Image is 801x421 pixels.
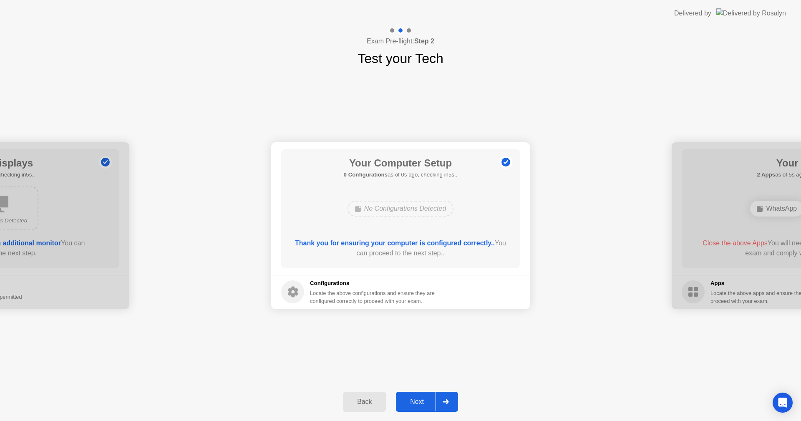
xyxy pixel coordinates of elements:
div: You can proceed to the next step.. [293,238,508,258]
div: Next [398,398,436,406]
div: Back [345,398,383,406]
div: Locate the above configurations and ensure they are configured correctly to proceed with your exam. [310,289,436,305]
h5: Configurations [310,279,436,287]
div: Open Intercom Messenger [773,393,793,413]
b: Step 2 [414,38,434,45]
b: 0 Configurations [344,171,388,178]
div: Delivered by [674,8,711,18]
b: Thank you for ensuring your computer is configured correctly.. [295,239,495,247]
img: Delivered by Rosalyn [716,8,786,18]
button: Next [396,392,458,412]
h1: Your Computer Setup [344,156,458,171]
h4: Exam Pre-flight: [367,36,434,46]
div: No Configurations Detected [348,201,454,217]
button: Back [343,392,386,412]
h1: Test your Tech [358,48,443,68]
h5: as of 0s ago, checking in5s.. [344,171,458,179]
